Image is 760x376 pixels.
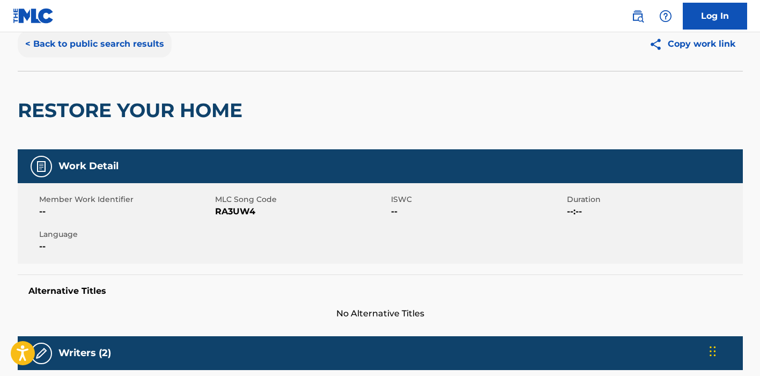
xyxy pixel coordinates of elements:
span: -- [391,205,564,218]
img: Copy work link [649,38,668,51]
img: Writers [35,347,48,360]
div: Arrastrar [710,335,716,367]
a: Public Search [627,5,648,27]
img: help [659,10,672,23]
span: Language [39,229,212,240]
div: Help [655,5,676,27]
img: Work Detail [35,160,48,173]
span: Member Work Identifier [39,194,212,205]
span: --:-- [567,205,740,218]
div: Widget de chat [706,324,760,376]
span: RA3UW4 [215,205,388,218]
img: search [631,10,644,23]
span: No Alternative Titles [18,307,743,320]
h5: Writers (2) [58,347,111,359]
span: MLC Song Code [215,194,388,205]
img: MLC Logo [13,8,54,24]
span: -- [39,240,212,253]
button: < Back to public search results [18,31,172,57]
h2: RESTORE YOUR HOME [18,98,248,122]
span: -- [39,205,212,218]
span: Duration [567,194,740,205]
button: Copy work link [641,31,743,57]
h5: Work Detail [58,160,119,172]
span: ISWC [391,194,564,205]
a: Log In [683,3,747,30]
iframe: Chat Widget [706,324,760,376]
h5: Alternative Titles [28,286,732,297]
